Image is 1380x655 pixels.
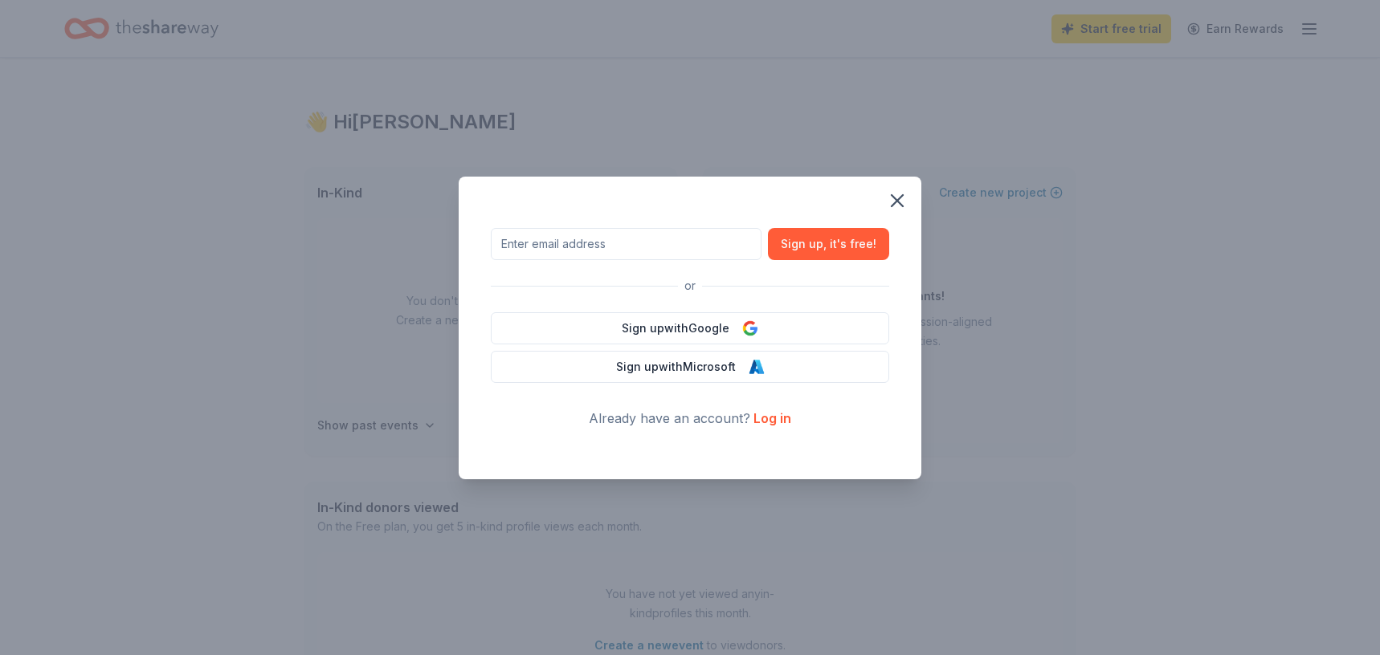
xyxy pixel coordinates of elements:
[823,234,876,254] span: , it ' s free!
[768,228,889,260] button: Sign up, it's free!
[742,320,758,336] img: Google Logo
[491,351,889,383] button: Sign upwithMicrosoft
[753,410,791,426] a: Log in
[491,228,761,260] input: Enter email address
[491,312,889,344] button: Sign upwithGoogle
[589,410,750,426] span: Already have an account?
[678,276,702,295] span: or
[749,359,765,375] img: Microsoft Logo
